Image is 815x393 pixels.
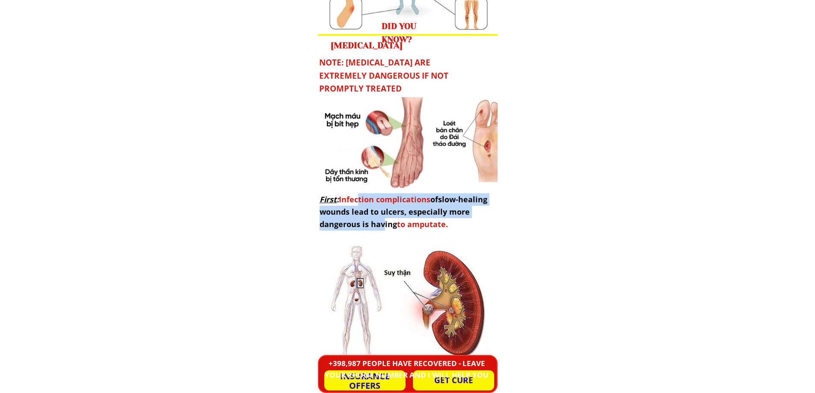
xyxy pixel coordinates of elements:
[331,41,403,50] font: [MEDICAL_DATA]
[319,57,430,68] font: NOTE: [MEDICAL_DATA] ARE
[319,70,448,81] font: EXTREMELY DANGEROUS IF NOT
[382,21,416,44] font: DID YOU KNOW?
[319,83,402,94] font: PROMPTLY TREATED
[320,194,487,229] font: slow-healing wounds lead to ulcers, especially more dangerous is having
[325,358,489,380] font: +398,987 PEOPLE HAVE RECOVERED - LEAVE YOUR PHONE NUMBER AND I WILL HELP YOU
[397,219,448,229] font: to amputate.
[339,194,430,204] font: Infection complications
[337,194,339,204] font: :
[430,194,438,204] font: of
[320,194,337,204] font: First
